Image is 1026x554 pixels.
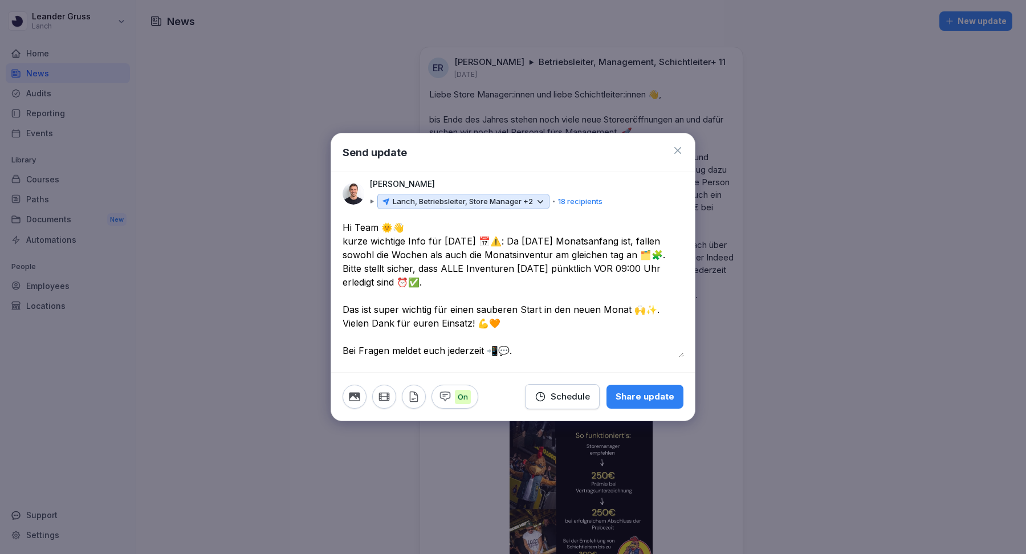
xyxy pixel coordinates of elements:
[370,178,435,190] p: [PERSON_NAME]
[343,183,364,205] img: l5aexj2uen8fva72jjw1hczl.png
[393,196,533,207] p: Lanch, Betriebsleiter, Store Manager +2
[616,390,674,403] div: Share update
[606,385,683,409] button: Share update
[455,390,471,405] p: On
[535,390,590,403] div: Schedule
[558,196,602,207] p: 18 recipients
[431,385,478,409] button: On
[525,384,600,409] button: Schedule
[343,145,407,160] h1: Send update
